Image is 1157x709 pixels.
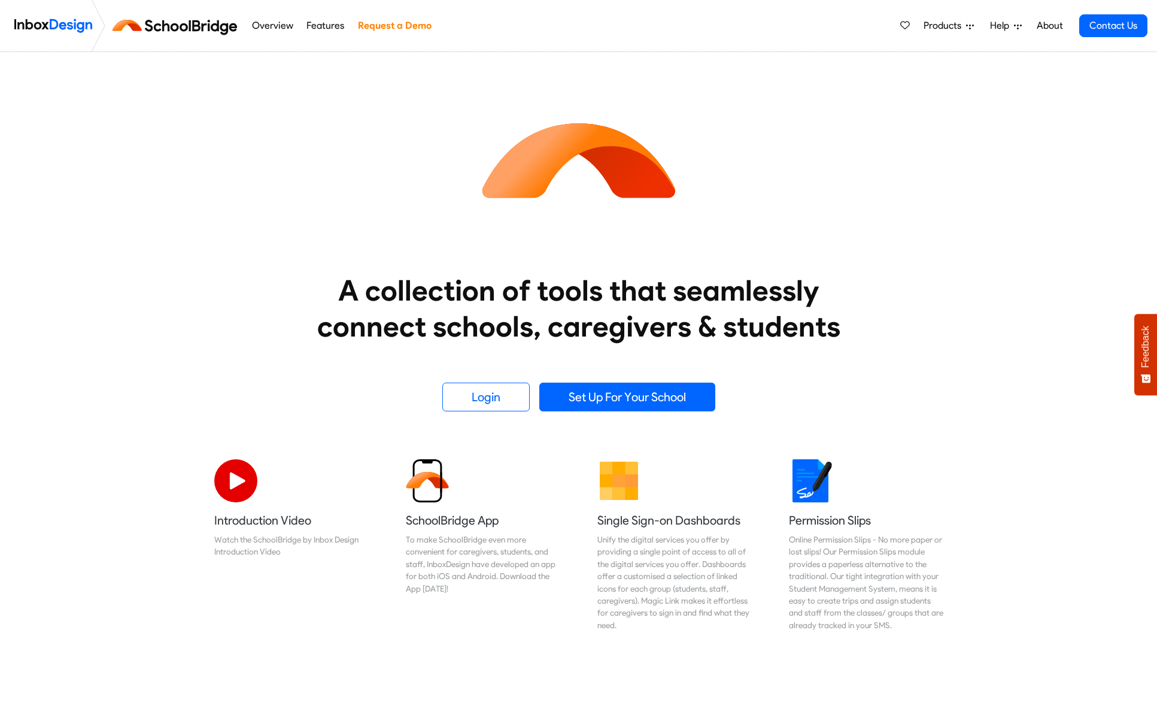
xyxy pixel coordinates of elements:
[471,52,687,268] img: icon_schoolbridge.svg
[214,534,369,558] div: Watch the SchoolBridge by Inbox Design Introduction Video
[406,459,449,502] img: 2022_01_13_icon_sb_app.svg
[597,459,640,502] img: 2022_01_13_icon_grid.svg
[924,19,966,33] span: Products
[1079,14,1147,37] a: Contact Us
[990,19,1014,33] span: Help
[539,383,715,411] a: Set Up For Your School
[303,14,348,38] a: Features
[354,14,435,38] a: Request a Demo
[396,450,570,641] a: SchoolBridge App To make SchoolBridge even more convenient for caregivers, students, and staff, I...
[1033,14,1066,38] a: About
[789,459,832,502] img: 2022_01_18_icon_signature.svg
[214,512,369,529] h5: Introduction Video
[1134,314,1157,395] button: Feedback - Show survey
[294,272,863,344] heading: A collection of tools that seamlessly connect schools, caregivers & students
[919,14,979,38] a: Products
[789,512,943,529] h5: Permission Slips
[248,14,296,38] a: Overview
[588,450,761,641] a: Single Sign-on Dashboards Unify the digital services you offer by providing a single point of acc...
[985,14,1027,38] a: Help
[110,11,245,40] img: schoolbridge logo
[789,534,943,631] div: Online Permission Slips - No more paper or lost slips! ​Our Permission Slips module provides a pa...
[442,383,530,411] a: Login
[597,512,752,529] h5: Single Sign-on Dashboards
[214,459,257,502] img: 2022_07_11_icon_video_playback.svg
[597,534,752,631] div: Unify the digital services you offer by providing a single point of access to all of the digital ...
[406,534,560,595] div: To make SchoolBridge even more convenient for caregivers, students, and staff, InboxDesign have d...
[406,512,560,529] h5: SchoolBridge App
[779,450,953,641] a: Permission Slips Online Permission Slips - No more paper or lost slips! ​Our Permission Slips mod...
[205,450,378,641] a: Introduction Video Watch the SchoolBridge by Inbox Design Introduction Video
[1140,326,1151,368] span: Feedback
